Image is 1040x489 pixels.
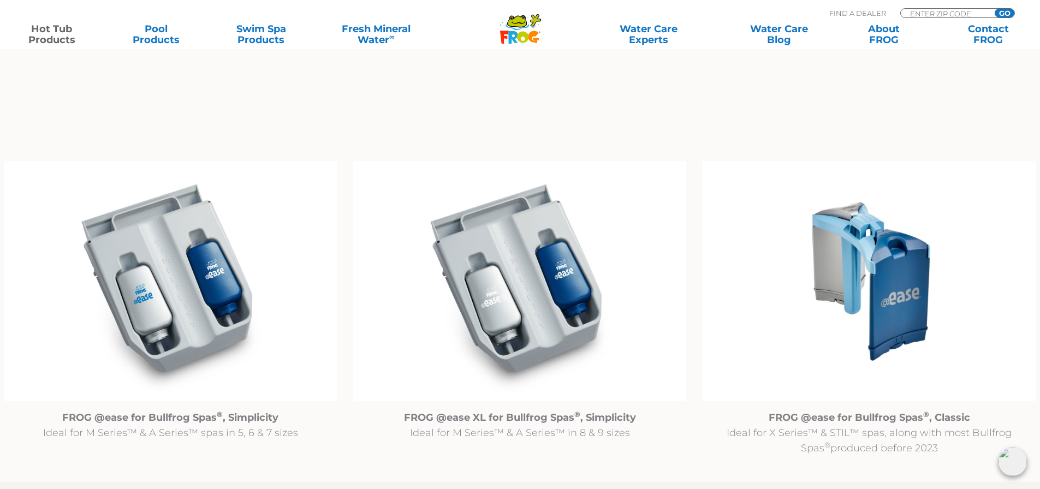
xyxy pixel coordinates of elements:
a: ContactFROG [948,23,1029,45]
a: AboutFROG [843,23,924,45]
input: Zip Code Form [909,9,983,18]
sup: ® [217,410,223,419]
p: Ideal for M Series™ & A Series™ in 8 & 9 sizes [353,410,686,440]
p: Ideal for X Series™ & STIL™ spas, along with most Bullfrog Spas produced before 2023 [703,410,1036,456]
p: Find A Dealer [829,8,886,18]
img: @ease_Bullfrog_FROG @easeXL for Bullfrog Spas with Filter [353,161,686,401]
sup: ∞ [389,32,395,41]
strong: FROG @ease for Bullfrog Spas , Classic [769,412,970,424]
sup: ® [923,410,929,419]
a: Water CareExperts [583,23,715,45]
img: Untitled design (94) [703,161,1036,401]
a: PoolProducts [116,23,197,45]
sup: ® [824,440,830,449]
img: @ease_Bullfrog_FROG @ease R180 for Bullfrog Spas with Filter [4,161,337,401]
img: openIcon [999,448,1027,476]
a: Swim SpaProducts [221,23,302,45]
strong: FROG @ease for Bullfrog Spas , Simplicity [62,412,278,424]
p: Ideal for M Series™ & A Series™ spas in 5, 6 & 7 sizes [4,410,337,440]
sup: ® [574,410,580,419]
a: Fresh MineralWater∞ [325,23,427,45]
a: Water CareBlog [738,23,819,45]
input: GO [995,9,1014,17]
strong: FROG @ease XL for Bullfrog Spas , Simplicity [404,412,636,424]
a: Hot TubProducts [11,23,92,45]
